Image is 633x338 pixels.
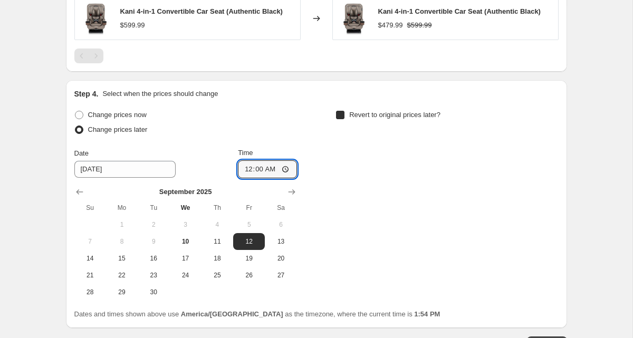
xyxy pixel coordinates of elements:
div: $479.99 [378,20,403,31]
span: 7 [79,237,102,246]
span: We [174,204,197,212]
button: Saturday September 20 2025 [265,250,296,267]
b: America/[GEOGRAPHIC_DATA] [181,310,283,318]
button: Tuesday September 9 2025 [138,233,169,250]
span: 25 [206,271,229,279]
span: 19 [237,254,261,263]
span: 6 [269,220,292,229]
nav: Pagination [74,49,103,63]
button: Saturday September 13 2025 [265,233,296,250]
span: Change prices now [88,111,147,119]
span: Sa [269,204,292,212]
span: 1 [110,220,133,229]
span: 17 [174,254,197,263]
button: Wednesday September 17 2025 [169,250,201,267]
span: 26 [237,271,261,279]
span: Revert to original prices later? [349,111,440,119]
button: Saturday September 6 2025 [265,216,296,233]
span: Time [238,149,253,157]
strike: $599.99 [407,20,432,31]
button: Sunday September 14 2025 [74,250,106,267]
button: Tuesday September 2 2025 [138,216,169,233]
span: 27 [269,271,292,279]
button: Thursday September 25 2025 [202,267,233,284]
button: Monday September 29 2025 [106,284,138,301]
span: 29 [110,288,133,296]
button: Thursday September 18 2025 [202,250,233,267]
button: Friday September 12 2025 [233,233,265,250]
span: Kani 4-in-1 Convertible Car Seat (Authentic Black) [120,7,283,15]
button: Tuesday September 23 2025 [138,267,169,284]
button: Thursday September 11 2025 [202,233,233,250]
b: 1:54 PM [414,310,440,318]
span: 20 [269,254,292,263]
span: 3 [174,220,197,229]
span: 16 [142,254,165,263]
button: Show next month, October 2025 [284,185,299,199]
input: 9/10/2025 [74,161,176,178]
span: Su [79,204,102,212]
button: Sunday September 21 2025 [74,267,106,284]
span: 28 [79,288,102,296]
span: 24 [174,271,197,279]
span: 22 [110,271,133,279]
input: 12:00 [238,160,297,178]
span: 4 [206,220,229,229]
span: 10 [174,237,197,246]
span: 23 [142,271,165,279]
button: Monday September 1 2025 [106,216,138,233]
h2: Step 4. [74,89,99,99]
button: Tuesday September 30 2025 [138,284,169,301]
th: Wednesday [169,199,201,216]
button: Monday September 8 2025 [106,233,138,250]
button: Thursday September 4 2025 [202,216,233,233]
th: Tuesday [138,199,169,216]
span: Th [206,204,229,212]
span: 9 [142,237,165,246]
button: Friday September 26 2025 [233,267,265,284]
button: Sunday September 28 2025 [74,284,106,301]
span: 13 [269,237,292,246]
img: 1_62f1f510-0932-4189-9d29-41feaad90532_80x.jpg [338,3,370,34]
button: Monday September 22 2025 [106,267,138,284]
span: Kani 4-in-1 Convertible Car Seat (Authentic Black) [378,7,541,15]
button: Tuesday September 16 2025 [138,250,169,267]
span: Fr [237,204,261,212]
span: 30 [142,288,165,296]
span: 11 [206,237,229,246]
button: Wednesday September 24 2025 [169,267,201,284]
button: Friday September 19 2025 [233,250,265,267]
span: 21 [79,271,102,279]
span: 18 [206,254,229,263]
th: Friday [233,199,265,216]
button: Show previous month, August 2025 [72,185,87,199]
button: Friday September 5 2025 [233,216,265,233]
th: Saturday [265,199,296,216]
span: 2 [142,220,165,229]
span: 8 [110,237,133,246]
span: Date [74,149,89,157]
th: Thursday [202,199,233,216]
button: Sunday September 7 2025 [74,233,106,250]
div: $599.99 [120,20,145,31]
span: Tu [142,204,165,212]
button: Monday September 15 2025 [106,250,138,267]
span: Change prices later [88,125,148,133]
button: Saturday September 27 2025 [265,267,296,284]
th: Monday [106,199,138,216]
span: Dates and times shown above use as the timezone, where the current time is [74,310,440,318]
span: Mo [110,204,133,212]
button: Today Wednesday September 10 2025 [169,233,201,250]
button: Wednesday September 3 2025 [169,216,201,233]
span: 14 [79,254,102,263]
span: 15 [110,254,133,263]
span: 12 [237,237,261,246]
img: 1_62f1f510-0932-4189-9d29-41feaad90532_80x.jpg [80,3,112,34]
th: Sunday [74,199,106,216]
p: Select when the prices should change [102,89,218,99]
span: 5 [237,220,261,229]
